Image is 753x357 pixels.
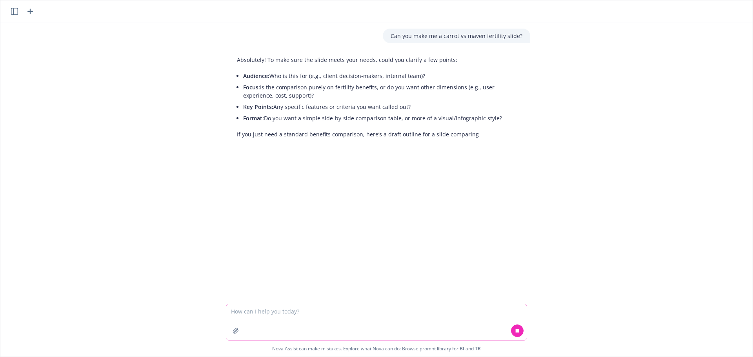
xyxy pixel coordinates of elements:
p: If you just need a standard benefits comparison, here’s a draft outline for a slide comparing [237,130,522,138]
p: Can you make me a carrot vs maven fertility slide? [391,32,522,40]
li: Do you want a simple side-by-side comparison table, or more of a visual/infographic style? [243,112,522,124]
span: Focus: [243,83,260,91]
a: TR [475,345,481,352]
span: Nova Assist can make mistakes. Explore what Nova can do: Browse prompt library for and [272,341,481,357]
li: Who is this for (e.g., client decision-makers, internal team)? [243,70,522,82]
span: Key Points: [243,103,273,111]
a: BI [460,345,464,352]
p: Absolutely! To make sure the slide meets your needs, could you clarify a few points: [237,56,522,64]
li: Is the comparison purely on fertility benefits, or do you want other dimensions (e.g., user exper... [243,82,522,101]
li: Any specific features or criteria you want called out? [243,101,522,112]
span: Format: [243,114,264,122]
span: Audience: [243,72,269,80]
